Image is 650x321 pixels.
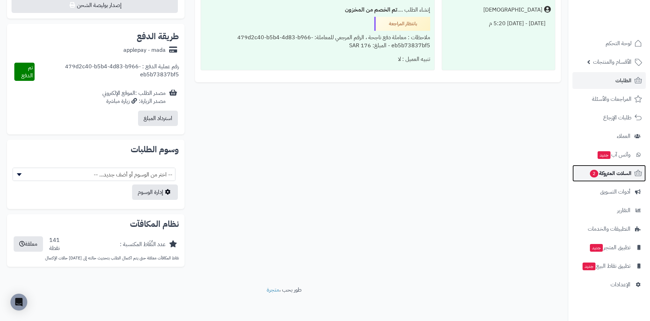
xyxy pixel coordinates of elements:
[21,63,33,80] span: تم الدفع
[597,150,630,160] span: وآتس آب
[205,31,430,53] div: ملاحظات : معاملة دفع ناجحة ، الرقم المرجعي للمعاملة: 479d2c40-b5b4-4d83-b966-eb5b73837bf5 - المبل...
[572,276,646,293] a: الإعدادات
[617,205,630,215] span: التقارير
[617,131,630,141] span: العملاء
[572,202,646,219] a: التقارير
[49,244,60,252] div: نقطة
[593,57,631,67] span: الأقسام والمنتجات
[590,170,598,177] span: 2
[603,113,631,123] span: طلبات الإرجاع
[589,168,631,178] span: السلات المتروكة
[10,294,27,310] div: Open Intercom Messenger
[606,39,631,48] span: لوحة التحكم
[615,76,631,85] span: الطلبات
[589,243,630,252] span: تطبيق المتجر
[267,286,279,294] a: متجرة
[611,280,630,289] span: الإعدادات
[205,53,430,66] div: تنبيه العميل : لا
[102,89,166,105] div: مصدر الطلب :الموقع الإلكتروني
[583,263,595,270] span: جديد
[345,6,397,14] b: تم الخصم من المخزون
[13,168,175,181] span: -- اختر من الوسوم أو أضف جديد... --
[572,165,646,182] a: السلات المتروكة2
[572,72,646,89] a: الطلبات
[572,239,646,256] a: تطبيق المتجرجديد
[374,17,430,31] div: بانتظار المراجعة
[572,35,646,52] a: لوحة التحكم
[602,20,643,34] img: logo-2.png
[14,236,43,252] button: معلقة
[138,111,178,126] button: استرداد المبلغ
[49,236,60,252] div: 141
[572,258,646,274] a: تطبيق نقاط البيعجديد
[572,128,646,145] a: العملاء
[588,224,630,234] span: التطبيقات والخدمات
[572,91,646,107] a: المراجعات والأسئلة
[572,146,646,163] a: وآتس آبجديد
[35,63,179,81] div: رقم عملية الدفع : 479d2c40-b5b4-4d83-b966-eb5b73837bf5
[572,109,646,126] a: طلبات الإرجاع
[582,261,630,271] span: تطبيق نقاط البيع
[137,32,179,41] h2: طريقة الدفع
[120,240,166,249] div: عدد النِّقَاط المكتسبة :
[102,97,166,105] div: مصدر الزيارة: زيارة مباشرة
[446,17,551,30] div: [DATE] - [DATE] 5:20 م
[572,183,646,200] a: أدوات التسويق
[13,255,179,261] p: نقاط المكافآت معلقة حتى يتم اكتمال الطلب بتحديث حالته إلى [DATE] حالات الإكتمال
[600,187,630,197] span: أدوات التسويق
[598,151,611,159] span: جديد
[132,184,178,200] a: إدارة الوسوم
[592,94,631,104] span: المراجعات والأسئلة
[123,46,166,54] div: applepay - mada
[13,168,175,181] span: -- اختر من الوسوم أو أضف جديد... --
[13,220,179,228] h2: نظام المكافآت
[572,221,646,237] a: التطبيقات والخدمات
[590,244,603,252] span: جديد
[205,3,430,17] div: إنشاء الطلب ....
[483,6,542,14] div: [DEMOGRAPHIC_DATA]
[13,145,179,154] h2: وسوم الطلبات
